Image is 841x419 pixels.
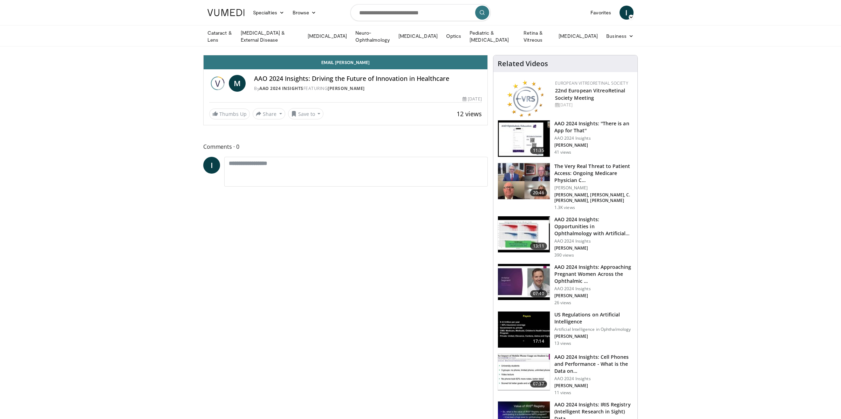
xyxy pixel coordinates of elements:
[498,311,633,348] a: 17:14 US Regulations on Artificial Intelligence Artificial Intelligence in Ophthalmology [PERSON_...
[554,334,633,339] p: [PERSON_NAME]
[498,216,550,253] img: fe6efe34-a0a4-4621-9d03-508cd9ffdcca.150x105_q85_crop-smart_upscale.jpg
[554,29,602,43] a: [MEDICAL_DATA]
[254,85,482,92] div: By FEATURING
[554,300,572,306] p: 26 views
[203,29,237,43] a: Cataract & Lens
[463,96,481,102] div: [DATE]
[465,29,519,43] a: Pediatric & [MEDICAL_DATA]
[203,142,488,151] span: Comments 0
[530,147,547,154] span: 11:35
[229,75,246,92] a: M
[253,108,285,119] button: Share
[554,120,633,134] h3: AAO 2024 Insights: ''There is an App for That''
[530,380,547,387] span: 07:37
[554,192,633,203] p: [PERSON_NAME], [PERSON_NAME], C. [PERSON_NAME], [PERSON_NAME]
[457,110,482,118] span: 12 views
[507,80,544,117] img: ee0f788f-b72d-444d-91fc-556bb330ec4c.png.150x105_q85_autocrop_double_scale_upscale_version-0.2.png
[442,29,465,43] a: Optics
[288,108,324,119] button: Save to
[530,189,547,196] span: 20:46
[498,163,550,200] img: 24c78ba2-04ac-45aa-bcfb-8e36bebb61f4.150x105_q85_crop-smart_upscale.jpg
[498,264,550,300] img: e5384c97-0415-4380-b0a5-49657d2e65e5.150x105_q85_crop-smart_upscale.jpg
[620,6,634,20] a: I
[554,216,633,237] h3: AAO 2024 Insights: Opportunities in Ophthalmology with Artificial In…
[530,243,547,250] span: 13:11
[554,390,572,396] p: 11 views
[602,29,638,43] a: Business
[554,163,633,184] h3: The Very Real Threat to Patient Access: Ongoing Medicare Physician C…
[498,312,550,348] img: 8ec1924b-e7ac-4075-b5d4-6de619c7711d.150x105_q85_crop-smart_upscale.jpg
[498,120,633,157] a: 11:35 AAO 2024 Insights: ''There is an App for That'' AAO 2024 Insights [PERSON_NAME] 41 views
[498,60,548,68] h4: Related Videos
[254,75,482,83] h4: AAO 2024 Insights: Driving the Future of Innovation in Healthcare
[554,383,633,389] p: [PERSON_NAME]
[554,252,574,258] p: 390 views
[530,290,547,297] span: 07:40
[554,149,572,155] p: 41 views
[554,264,633,285] h3: AAO 2024 Insights: Approaching Pregnant Women Across the Ophthalmic …
[554,286,633,292] p: AAO 2024 Insights
[209,75,226,92] img: AAO 2024 Insights
[207,9,245,16] img: VuMedi Logo
[328,85,365,91] a: [PERSON_NAME]
[394,29,442,43] a: [MEDICAL_DATA]
[530,338,547,345] span: 17:14
[554,341,572,346] p: 13 views
[209,109,250,119] a: Thumbs Up
[498,216,633,258] a: 13:11 AAO 2024 Insights: Opportunities in Ophthalmology with Artificial In… AAO 2024 Insights [PE...
[554,354,633,375] h3: AAO 2024 Insights: Cell Phones and Performance - What is the Data on…
[519,29,554,43] a: Retina & Vitreous
[586,6,615,20] a: Favorites
[554,327,633,332] p: Artificial Intelligence in Ophthalmology
[498,264,633,306] a: 07:40 AAO 2024 Insights: Approaching Pregnant Women Across the Ophthalmic … AAO 2024 Insights [PE...
[498,354,550,390] img: 9966f548-4bed-430e-a624-8d438b2f089a.150x105_q85_crop-smart_upscale.jpg
[555,102,632,108] div: [DATE]
[555,80,628,86] a: European VitreoRetinal Society
[498,120,550,157] img: 685010b0-9b0f-4572-9c63-574c8169ada3.150x105_q85_crop-smart_upscale.jpg
[554,135,633,141] p: AAO 2024 Insights
[303,29,351,43] a: [MEDICAL_DATA]
[554,185,633,191] p: [PERSON_NAME]
[237,29,303,43] a: [MEDICAL_DATA] & External Disease
[498,354,633,396] a: 07:37 AAO 2024 Insights: Cell Phones and Performance - What is the Data on… AAO 2024 Insights [PE...
[555,87,625,101] a: 22nd European VitreoRetinal Society Meeting
[554,142,633,148] p: [PERSON_NAME]
[203,157,220,174] a: I
[554,238,633,244] p: AAO 2024 Insights
[204,55,487,69] a: Email [PERSON_NAME]
[350,4,491,21] input: Search topics, interventions
[288,6,321,20] a: Browse
[554,245,633,251] p: [PERSON_NAME]
[498,163,633,210] a: 20:46 The Very Real Threat to Patient Access: Ongoing Medicare Physician C… [PERSON_NAME] [PERSON...
[554,311,633,325] h3: US Regulations on Artificial Intelligence
[259,85,303,91] a: AAO 2024 Insights
[351,29,394,43] a: Neuro-Ophthalmology
[554,376,633,382] p: AAO 2024 Insights
[554,293,633,299] p: [PERSON_NAME]
[554,205,575,210] p: 1.3K views
[249,6,288,20] a: Specialties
